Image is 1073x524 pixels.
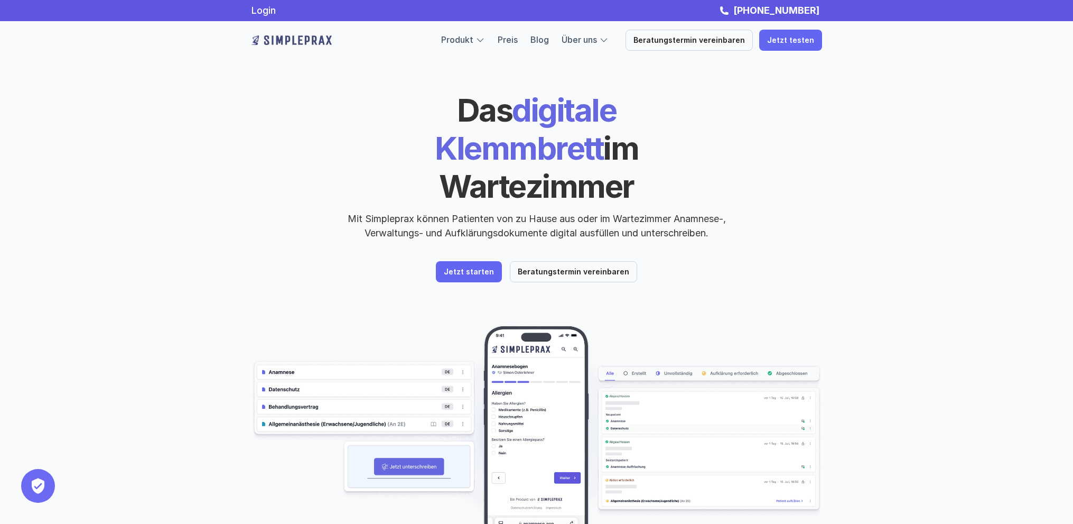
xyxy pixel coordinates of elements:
[633,36,745,45] p: Beratungstermin vereinbaren
[354,91,719,205] h1: digitale Klemmbrett
[441,34,473,45] a: Produkt
[626,30,753,51] a: Beratungstermin vereinbaren
[444,268,494,277] p: Jetzt starten
[733,5,819,16] strong: [PHONE_NUMBER]
[457,91,512,129] span: Das
[731,5,822,16] a: [PHONE_NUMBER]
[759,30,822,51] a: Jetzt testen
[767,36,814,45] p: Jetzt testen
[436,261,502,282] a: Jetzt starten
[518,268,629,277] p: Beratungstermin vereinbaren
[510,261,637,282] a: Beratungstermin vereinbaren
[339,212,735,240] p: Mit Simpleprax können Patienten von zu Hause aus oder im Wartezimmer Anamnese-, Verwaltungs- und ...
[439,129,644,205] span: im Wartezimmer
[562,34,597,45] a: Über uns
[251,5,276,16] a: Login
[498,34,518,45] a: Preis
[530,34,549,45] a: Blog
